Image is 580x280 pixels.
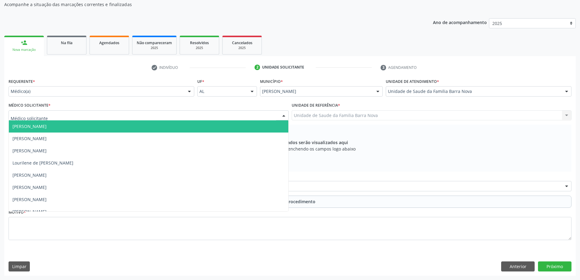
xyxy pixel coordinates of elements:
span: Lourilene de [PERSON_NAME] [12,160,73,166]
button: Adicionar Procedimento [9,196,571,208]
span: Agendados [99,40,119,45]
span: [PERSON_NAME] [12,209,47,214]
span: [PERSON_NAME] [12,197,47,202]
span: [PERSON_NAME] [262,88,370,94]
div: 2025 [137,46,172,50]
input: Médico solicitante [11,112,276,125]
span: Adicione os procedimentos preenchendo os campos logo abaixo [224,146,356,152]
span: [PERSON_NAME] [12,184,47,190]
label: Motivo [9,208,26,217]
span: Os procedimentos adicionados serão visualizados aqui [232,139,348,146]
span: [PERSON_NAME] [12,172,47,178]
span: Unidade de Saude da Familia Barra Nova [388,88,559,94]
p: Acompanhe a situação das marcações correntes e finalizadas [4,1,404,8]
label: Médico Solicitante [9,101,51,110]
span: Cancelados [232,40,252,45]
button: Próximo [538,261,571,272]
span: Na fila [61,40,72,45]
label: UF [197,77,204,86]
label: Município [260,77,283,86]
span: Médico(a) [11,88,182,94]
div: 2025 [227,46,257,50]
label: Requerente [9,77,35,86]
span: AL [199,88,245,94]
div: 2 [255,65,260,70]
span: Adicionar Procedimento [265,198,315,205]
label: Unidade de referência [292,101,340,110]
label: Unidade de atendimento [386,77,439,86]
span: Resolvidos [190,40,209,45]
p: Ano de acompanhamento [433,18,487,26]
span: [PERSON_NAME] [12,123,47,129]
div: Unidade solicitante [262,65,304,70]
span: Não compareceram [137,40,172,45]
span: [PERSON_NAME] [12,148,47,154]
span: [PERSON_NAME] [12,136,47,141]
div: person_add [21,39,27,46]
div: 2025 [184,46,215,50]
button: Anterior [501,261,535,272]
div: Nova marcação [9,48,40,52]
